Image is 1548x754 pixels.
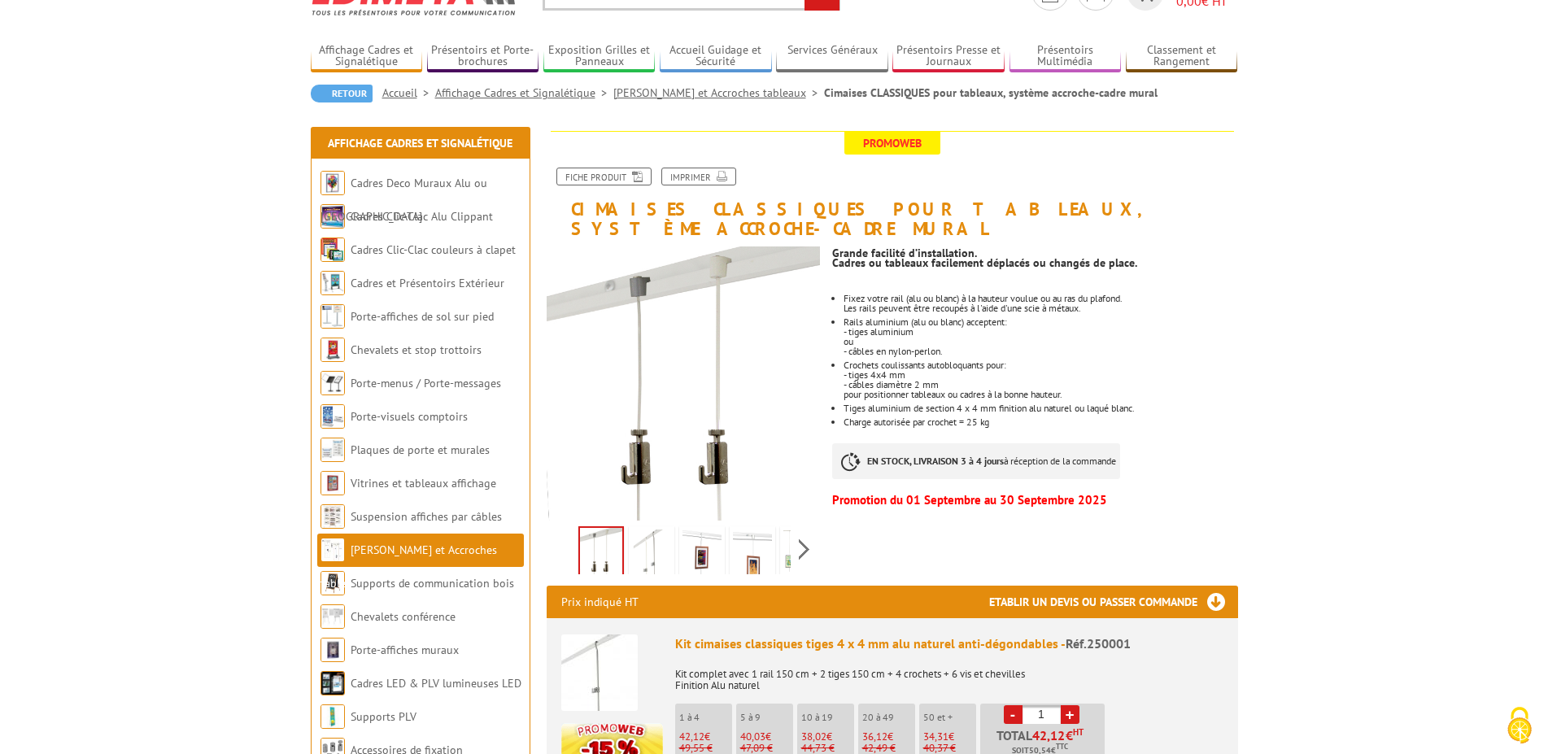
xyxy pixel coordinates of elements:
[1066,635,1131,652] span: Réf.250001
[844,303,1237,313] p: Les rails peuvent être recoupés à l'aide d'une scie à métaux.
[660,43,772,70] a: Accueil Guidage et Sécurité
[776,43,888,70] a: Services Généraux
[351,643,459,657] a: Porte-affiches muraux
[321,438,345,462] img: Plaques de porte et murales
[547,246,821,521] img: 250004_250003_kit_cimaise_cable_nylon_perlon.jpg
[844,337,1237,346] p: ou
[740,743,793,754] p: 47,09 €
[1056,742,1068,751] sup: TTC
[801,730,826,743] span: 38,02
[1126,43,1238,70] a: Classement et Rangement
[844,327,1237,337] p: - tiges aluminium
[321,338,345,362] img: Chevalets et stop trottoirs
[351,309,494,324] a: Porte-affiches de sol sur pied
[862,712,915,723] p: 20 à 49
[321,504,345,529] img: Suspension affiches par câbles
[321,538,345,562] img: Cimaises et Accroches tableaux
[661,168,736,185] a: Imprimer
[824,85,1158,101] li: Cimaises CLASSIQUES pour tableaux, système accroche-cadre mural
[1032,729,1066,742] span: 42,12
[844,346,1237,356] p: - câbles en nylon-perlon.
[679,730,704,743] span: 42,12
[892,43,1005,70] a: Présentoirs Presse et Journaux
[1073,726,1084,738] sup: HT
[1066,729,1073,742] span: €
[321,704,345,729] img: Supports PLV
[321,543,497,591] a: [PERSON_NAME] et Accroches tableaux
[862,743,915,754] p: 42,49 €
[844,132,940,155] span: Promoweb
[321,171,345,195] img: Cadres Deco Muraux Alu ou Bois
[556,168,652,185] a: Fiche produit
[844,360,1237,370] p: Crochets coulissants autobloquants pour:
[783,530,822,580] img: 250014_rail_alu_horizontal_tiges_cables.jpg
[311,43,423,70] a: Affichage Cadres et Signalétique
[351,609,456,624] a: Chevalets conférence
[1491,699,1548,754] button: Cookies (fenêtre modale)
[801,712,854,723] p: 10 à 19
[832,258,1237,268] p: Cadres ou tableaux facilement déplacés ou changés de place.
[801,743,854,754] p: 44,73 €
[862,731,915,743] p: €
[351,342,482,357] a: Chevalets et stop trottoirs
[321,371,345,395] img: Porte-menus / Porte-messages
[321,271,345,295] img: Cadres et Présentoirs Extérieur
[1061,705,1079,724] a: +
[679,731,732,743] p: €
[740,731,793,743] p: €
[351,209,493,224] a: Cadres Clic-Clac Alu Clippant
[844,317,1237,327] p: Rails aluminium (alu ou blanc) acceptent:
[351,376,501,390] a: Porte-menus / Porte-messages
[679,712,732,723] p: 1 à 4
[679,743,732,754] p: 49,55 €
[844,417,1237,427] li: Charge autorisée par crochet = 25 kg
[382,85,435,100] a: Accueil
[321,304,345,329] img: Porte-affiches de sol sur pied
[796,536,812,563] span: Next
[801,731,854,743] p: €
[435,85,613,100] a: Affichage Cadres et Signalétique
[427,43,539,70] a: Présentoirs et Porte-brochures
[844,370,1237,380] p: - tiges 4x4 mm
[675,657,1223,691] p: Kit complet avec 1 rail 150 cm + 2 tiges 150 cm + 4 crochets + 6 vis et chevilles Finition Alu na...
[321,404,345,429] img: Porte-visuels comptoirs
[923,730,948,743] span: 34,31
[844,380,1237,390] p: - câbles diamètre 2 mm
[351,409,468,424] a: Porte-visuels comptoirs
[543,43,656,70] a: Exposition Grilles et Panneaux
[321,471,345,495] img: Vitrines et tableaux affichage
[580,528,622,578] img: 250004_250003_kit_cimaise_cable_nylon_perlon.jpg
[321,604,345,629] img: Chevalets conférence
[321,671,345,695] img: Cadres LED & PLV lumineuses LED
[351,576,514,591] a: Supports de communication bois
[351,242,516,257] a: Cadres Clic-Clac couleurs à clapet
[740,730,765,743] span: 40,03
[1009,43,1122,70] a: Présentoirs Multimédia
[1499,705,1540,746] img: Cookies (fenêtre modale)
[989,586,1238,618] h3: Etablir un devis ou passer commande
[675,634,1223,653] div: Kit cimaises classiques tiges 4 x 4 mm alu naturel anti-dégondables -
[561,634,638,711] img: Kit cimaises classiques tiges 4 x 4 mm alu naturel anti-dégondables
[351,676,521,691] a: Cadres LED & PLV lumineuses LED
[844,294,1237,303] p: Fixez votre rail (alu ou blanc) à la hauteur voulue ou au ras du plafond.
[321,176,487,224] a: Cadres Deco Muraux Alu ou [GEOGRAPHIC_DATA]
[867,455,1004,467] strong: EN STOCK, LIVRAISON 3 à 4 jours
[351,276,504,290] a: Cadres et Présentoirs Extérieur
[351,709,416,724] a: Supports PLV
[351,509,502,524] a: Suspension affiches par câbles
[733,530,772,580] img: cimaises_classiques_pour_tableaux_systeme_accroche_cadre_250001_4bis.jpg
[321,638,345,662] img: Porte-affiches muraux
[311,85,373,102] a: Retour
[351,442,490,457] a: Plaques de porte et murales
[832,248,1237,258] p: Grande facilité d’installation.
[923,731,976,743] p: €
[613,85,824,100] a: [PERSON_NAME] et Accroches tableaux
[1004,705,1023,724] a: -
[832,443,1120,479] p: à réception de la commande
[321,238,345,262] img: Cadres Clic-Clac couleurs à clapet
[351,476,496,490] a: Vitrines et tableaux affichage
[328,136,512,150] a: Affichage Cadres et Signalétique
[832,495,1237,505] p: Promotion du 01 Septembre au 30 Septembre 2025
[923,712,976,723] p: 50 et +
[740,712,793,723] p: 5 à 9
